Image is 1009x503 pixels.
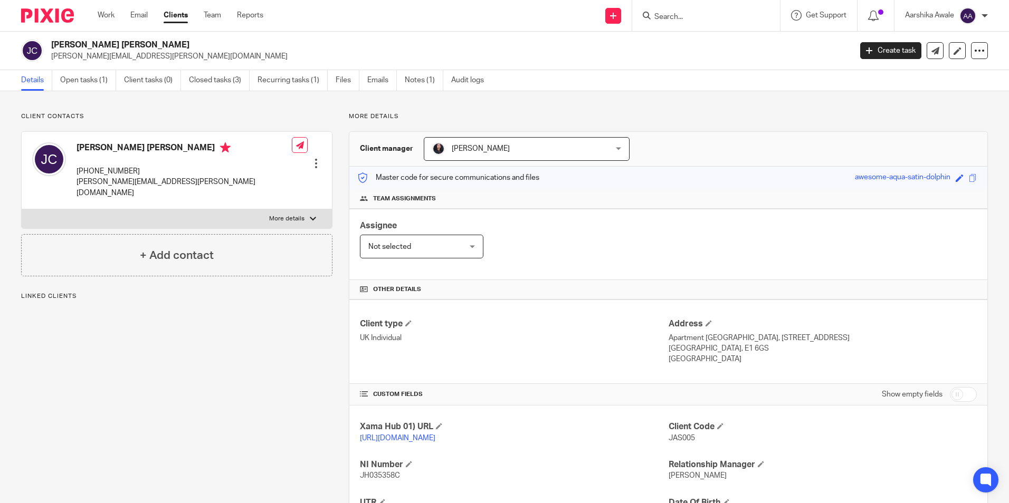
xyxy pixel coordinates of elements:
[905,10,954,21] p: Aarshika Awale
[21,112,332,121] p: Client contacts
[669,343,977,354] p: [GEOGRAPHIC_DATA], E1 6GS
[21,40,43,62] img: svg%3E
[653,13,748,22] input: Search
[432,142,445,155] img: MicrosoftTeams-image.jfif
[367,70,397,91] a: Emails
[357,172,539,183] p: Master code for secure communications and files
[669,333,977,343] p: Apartment [GEOGRAPHIC_DATA], [STREET_ADDRESS]
[98,10,115,21] a: Work
[77,166,292,177] p: [PHONE_NUMBER]
[669,434,695,442] span: JAS005
[452,145,510,152] span: [PERSON_NAME]
[77,142,292,156] h4: [PERSON_NAME] [PERSON_NAME]
[360,143,413,154] h3: Client manager
[349,112,988,121] p: More details
[669,421,977,432] h4: Client Code
[368,243,411,250] span: Not selected
[51,51,844,62] p: [PERSON_NAME][EMAIL_ADDRESS][PERSON_NAME][DOMAIN_NAME]
[32,142,66,176] img: svg%3E
[373,285,421,294] span: Other details
[204,10,221,21] a: Team
[451,70,492,91] a: Audit logs
[882,389,943,400] label: Show empty fields
[959,7,976,24] img: svg%3E
[220,142,231,153] i: Primary
[189,70,250,91] a: Closed tasks (3)
[124,70,181,91] a: Client tasks (0)
[405,70,443,91] a: Notes (1)
[860,42,921,59] a: Create task
[21,292,332,301] p: Linked clients
[669,354,977,364] p: [GEOGRAPHIC_DATA]
[373,195,436,203] span: Team assignments
[360,434,435,442] a: [URL][DOMAIN_NAME]
[336,70,359,91] a: Files
[669,472,727,479] span: [PERSON_NAME]
[669,459,977,470] h4: Relationship Manager
[360,333,668,343] p: UK Individual
[269,215,304,223] p: More details
[21,8,74,23] img: Pixie
[21,70,52,91] a: Details
[360,318,668,330] h4: Client type
[360,221,397,230] span: Assignee
[360,472,400,479] span: JH035358C
[360,390,668,399] h4: CUSTOM FIELDS
[237,10,263,21] a: Reports
[77,177,292,198] p: [PERSON_NAME][EMAIL_ADDRESS][PERSON_NAME][DOMAIN_NAME]
[855,172,950,184] div: awesome-aqua-satin-dolphin
[130,10,148,21] a: Email
[164,10,188,21] a: Clients
[60,70,116,91] a: Open tasks (1)
[669,318,977,330] h4: Address
[258,70,328,91] a: Recurring tasks (1)
[360,459,668,470] h4: NI Number
[360,421,668,432] h4: Xama Hub 01) URL
[806,12,846,19] span: Get Support
[51,40,686,51] h2: [PERSON_NAME] [PERSON_NAME]
[140,247,214,264] h4: + Add contact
